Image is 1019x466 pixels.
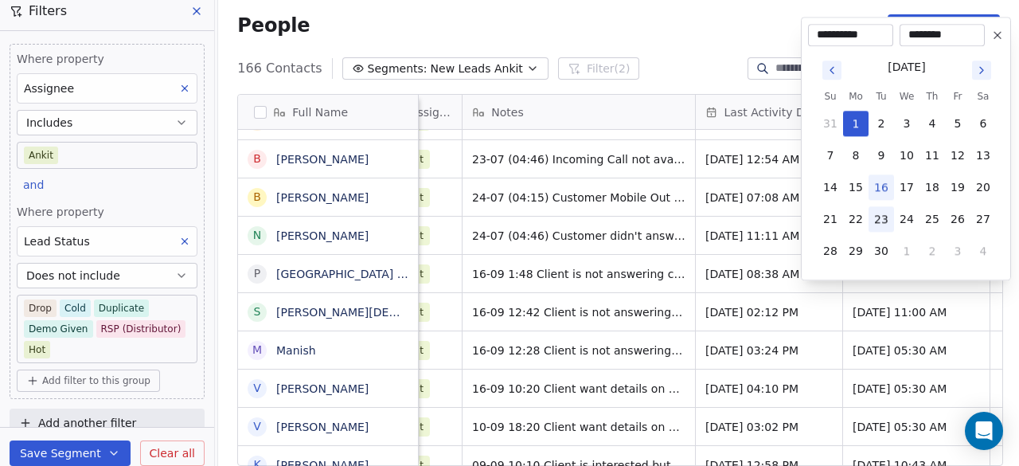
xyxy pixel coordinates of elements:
[919,88,945,104] th: Thursday
[945,111,970,136] button: 5
[894,174,919,200] button: 17
[818,174,843,200] button: 14
[869,174,894,200] button: 16
[894,88,919,104] th: Wednesday
[894,143,919,168] button: 10
[970,238,996,264] button: 4
[919,111,945,136] button: 4
[888,59,925,76] div: [DATE]
[970,59,993,81] button: Go to next month
[869,206,894,232] button: 23
[869,111,894,136] button: 2
[970,111,996,136] button: 6
[818,238,843,264] button: 28
[945,206,970,232] button: 26
[894,238,919,264] button: 1
[869,143,894,168] button: 9
[843,174,869,200] button: 15
[945,88,970,104] th: Friday
[919,174,945,200] button: 18
[919,238,945,264] button: 2
[843,111,869,136] button: 1
[945,143,970,168] button: 12
[818,111,843,136] button: 31
[894,111,919,136] button: 3
[843,206,869,232] button: 22
[818,88,843,104] th: Sunday
[970,88,996,104] th: Saturday
[894,206,919,232] button: 24
[945,174,970,200] button: 19
[869,88,894,104] th: Tuesday
[970,143,996,168] button: 13
[919,143,945,168] button: 11
[869,238,894,264] button: 30
[843,238,869,264] button: 29
[919,206,945,232] button: 25
[821,59,843,81] button: Go to previous month
[945,238,970,264] button: 3
[818,206,843,232] button: 21
[843,143,869,168] button: 8
[843,88,869,104] th: Monday
[970,206,996,232] button: 27
[970,174,996,200] button: 20
[818,143,843,168] button: 7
